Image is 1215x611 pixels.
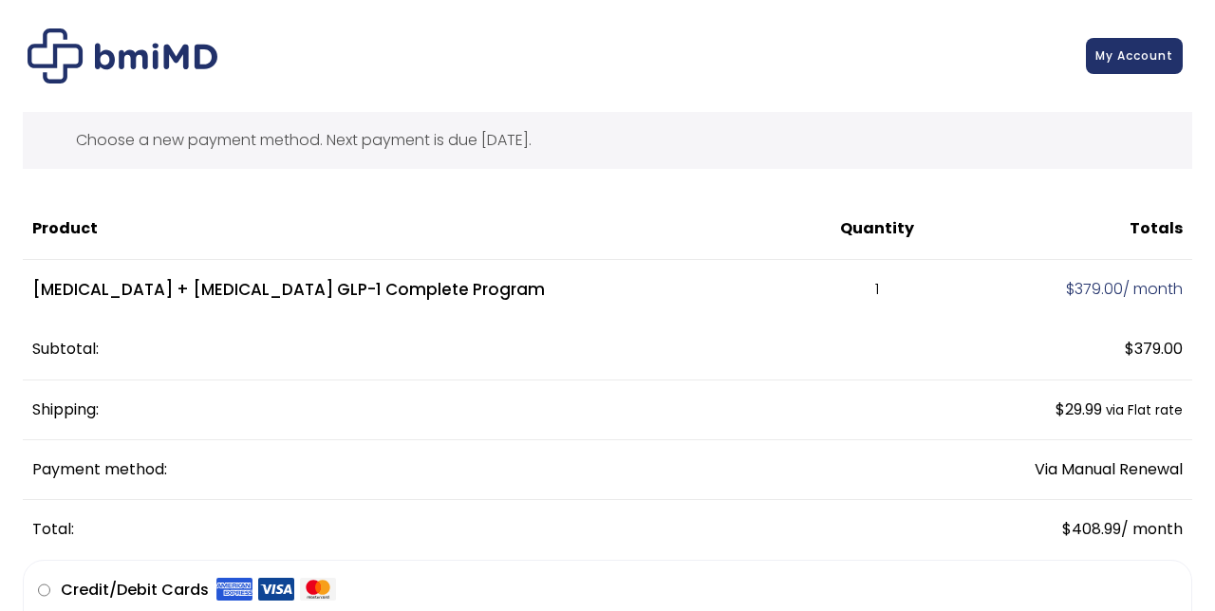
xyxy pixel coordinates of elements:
td: / month [945,260,1192,321]
th: Subtotal: [23,320,945,380]
img: Amex [216,577,252,602]
td: / month [945,500,1192,559]
span: My Account [1095,47,1173,64]
span: $ [1125,338,1134,360]
img: Visa [258,577,294,602]
small: via Flat rate [1106,401,1183,419]
a: My Account [1086,38,1183,74]
td: 1 [808,260,945,321]
label: Credit/Debit Cards [61,575,336,605]
span: $ [1062,518,1072,540]
span: 408.99 [1062,518,1121,540]
span: $ [1056,398,1065,420]
span: 379.00 [1066,278,1123,300]
span: 29.99 [1056,398,1102,420]
th: Totals [945,199,1192,259]
td: [MEDICAL_DATA] + [MEDICAL_DATA] GLP-1 Complete Program [23,260,808,321]
th: Payment method: [23,440,945,500]
th: Quantity [808,199,945,259]
span: $ [1066,278,1075,300]
img: Checkout [28,28,217,83]
th: Product [23,199,808,259]
div: Choose a new payment method. Next payment is due [DATE]. [23,112,1192,169]
img: Mastercard [300,577,336,602]
th: Shipping: [23,380,945,440]
span: 379.00 [1125,338,1183,360]
td: Via Manual Renewal [945,440,1192,500]
th: Total: [23,500,945,559]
